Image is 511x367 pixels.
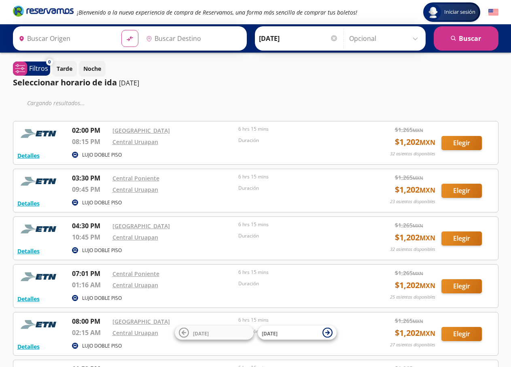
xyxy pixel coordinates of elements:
[72,173,108,183] p: 03:30 PM
[48,59,51,66] span: 0
[72,221,108,231] p: 04:30 PM
[441,279,482,293] button: Elegir
[238,280,360,287] p: Duración
[27,99,85,107] em: Cargando resultados ...
[72,328,108,337] p: 02:15 AM
[390,246,435,253] p: 32 asientos disponibles
[390,151,435,157] p: 32 asientos disponibles
[72,269,108,278] p: 07:01 PM
[17,173,62,189] img: RESERVAMOS
[193,330,209,337] span: [DATE]
[72,232,108,242] p: 10:45 PM
[413,175,423,181] small: MXN
[29,64,48,73] p: Filtros
[413,318,423,324] small: MXN
[395,327,435,339] span: $ 1,202
[420,186,435,195] small: MXN
[395,184,435,196] span: $ 1,202
[72,185,108,194] p: 09:45 PM
[238,221,360,228] p: 6 hrs 15 mins
[13,5,74,19] a: Brand Logo
[17,199,40,208] button: Detalles
[82,151,122,159] p: LUJO DOBLE PISO
[112,127,170,134] a: [GEOGRAPHIC_DATA]
[395,231,435,244] span: $ 1,202
[112,281,158,289] a: Central Uruapan
[72,280,108,290] p: 01:16 AM
[17,221,62,237] img: RESERVAMOS
[143,28,242,49] input: Buscar Destino
[112,233,158,241] a: Central Uruapan
[79,61,106,76] button: Noche
[420,329,435,338] small: MXN
[395,316,423,325] span: $ 1,265
[395,269,423,277] span: $ 1,265
[395,173,423,182] span: $ 1,265
[238,137,360,144] p: Duración
[112,174,159,182] a: Central Poniente
[13,5,74,17] i: Brand Logo
[17,316,62,333] img: RESERVAMOS
[13,76,117,89] p: Seleccionar horario de ida
[395,136,435,148] span: $ 1,202
[238,232,360,240] p: Duración
[420,281,435,290] small: MXN
[413,270,423,276] small: MXN
[72,125,108,135] p: 02:00 PM
[259,28,338,49] input: Elegir Fecha
[395,279,435,291] span: $ 1,202
[82,199,122,206] p: LUJO DOBLE PISO
[441,136,482,150] button: Elegir
[488,7,498,17] button: English
[13,62,50,76] button: 0Filtros
[72,316,108,326] p: 08:00 PM
[15,28,115,49] input: Buscar Origen
[262,330,278,337] span: [DATE]
[82,342,122,350] p: LUJO DOBLE PISO
[441,184,482,198] button: Elegir
[441,231,482,246] button: Elegir
[57,64,72,73] p: Tarde
[119,78,139,88] p: [DATE]
[238,125,360,133] p: 6 hrs 15 mins
[17,342,40,351] button: Detalles
[17,269,62,285] img: RESERVAMOS
[395,221,423,229] span: $ 1,265
[238,185,360,192] p: Duración
[17,247,40,255] button: Detalles
[238,269,360,276] p: 6 hrs 15 mins
[420,138,435,147] small: MXN
[420,233,435,242] small: MXN
[390,294,435,301] p: 25 asientos disponibles
[112,186,158,193] a: Central Uruapan
[83,64,101,73] p: Noche
[112,329,158,337] a: Central Uruapan
[17,125,62,142] img: RESERVAMOS
[17,151,40,160] button: Detalles
[72,137,108,146] p: 08:15 PM
[82,247,122,254] p: LUJO DOBLE PISO
[175,326,254,340] button: [DATE]
[441,8,479,16] span: Iniciar sesión
[441,327,482,341] button: Elegir
[52,61,77,76] button: Tarde
[82,295,122,302] p: LUJO DOBLE PISO
[77,8,357,16] em: ¡Bienvenido a la nueva experiencia de compra de Reservamos, una forma más sencilla de comprar tus...
[413,223,423,229] small: MXN
[112,138,158,146] a: Central Uruapan
[258,326,337,340] button: [DATE]
[112,222,170,230] a: [GEOGRAPHIC_DATA]
[349,28,422,49] input: Opcional
[413,127,423,133] small: MXN
[390,342,435,348] p: 27 asientos disponibles
[238,173,360,180] p: 6 hrs 15 mins
[238,316,360,324] p: 6 hrs 15 mins
[112,270,159,278] a: Central Poniente
[390,198,435,205] p: 23 asientos disponibles
[395,125,423,134] span: $ 1,265
[434,26,498,51] button: Buscar
[17,295,40,303] button: Detalles
[112,318,170,325] a: [GEOGRAPHIC_DATA]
